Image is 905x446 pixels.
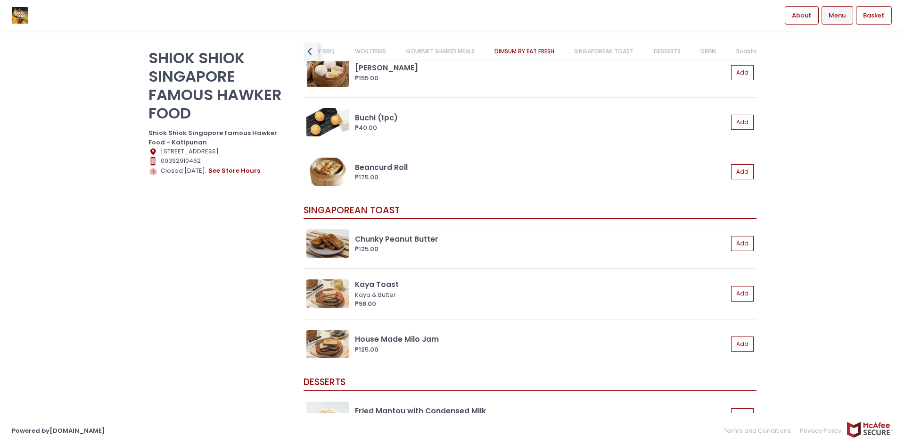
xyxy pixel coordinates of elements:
[822,6,853,24] a: Menu
[355,234,728,244] div: Chunky Peanut Butter
[829,11,846,20] span: Menu
[355,244,728,254] div: ₱125.00
[724,421,796,440] a: Terms and Conditions
[208,166,261,176] button: see store hours
[148,166,292,176] div: Closed [DATE].
[12,426,105,435] a: Powered by[DOMAIN_NAME]
[148,49,292,122] p: SHIOK SHIOK SINGAPORE FAMOUS HAWKER FOOD
[485,42,564,60] a: DIMSUM BY EAT FRESH
[565,42,643,60] a: SINGAPOREAN TOAST
[355,405,728,416] div: Fried Mantou with Condensed Milk
[12,7,28,24] img: logo
[785,6,819,24] a: About
[148,156,292,166] div: 09392910462
[306,158,349,186] img: Beancurd Roll
[863,11,884,20] span: Basket
[396,42,484,60] a: GOURMET SHARED MEALS
[294,42,344,60] a: SATAY BBQ
[731,408,754,424] button: Add
[731,236,754,252] button: Add
[304,376,346,388] span: DESSERTS
[355,279,728,290] div: Kaya Toast
[306,330,349,358] img: House Made Milo Jam
[355,123,728,133] div: ₱40.00
[355,334,728,345] div: House Made Milo Jam
[306,279,349,308] img: Kaya Toast
[727,42,772,60] a: Roasting
[846,421,893,438] img: mcafee-secure
[355,74,728,83] div: ₱155.00
[355,162,728,173] div: Beancurd Roll
[355,345,728,354] div: ₱125.00
[731,115,754,130] button: Add
[355,299,728,309] div: ₱98.00
[306,402,349,430] img: Fried Mantou with Condensed Milk
[731,286,754,302] button: Add
[355,62,728,73] div: [PERSON_NAME]
[306,108,349,136] img: Buchi (1pc)
[306,229,349,258] img: Chunky Peanut Butter
[796,421,847,440] a: Privacy Policy
[644,42,690,60] a: DESSERTS
[346,42,395,60] a: WOK ITEMS
[792,11,811,20] span: About
[306,59,349,87] img: Kaya Bun
[148,128,277,147] b: Shiok Shiok Singapore Famous Hawker Food - Katipunan
[731,164,754,180] button: Add
[731,65,754,81] button: Add
[691,42,725,60] a: DRINK
[731,337,754,352] button: Add
[355,112,728,123] div: Buchi (1pc)
[304,204,400,217] span: SINGAPOREAN TOAST
[148,147,292,156] div: [STREET_ADDRESS]
[355,173,728,182] div: ₱175.00
[355,290,725,300] div: Kaya & Butter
